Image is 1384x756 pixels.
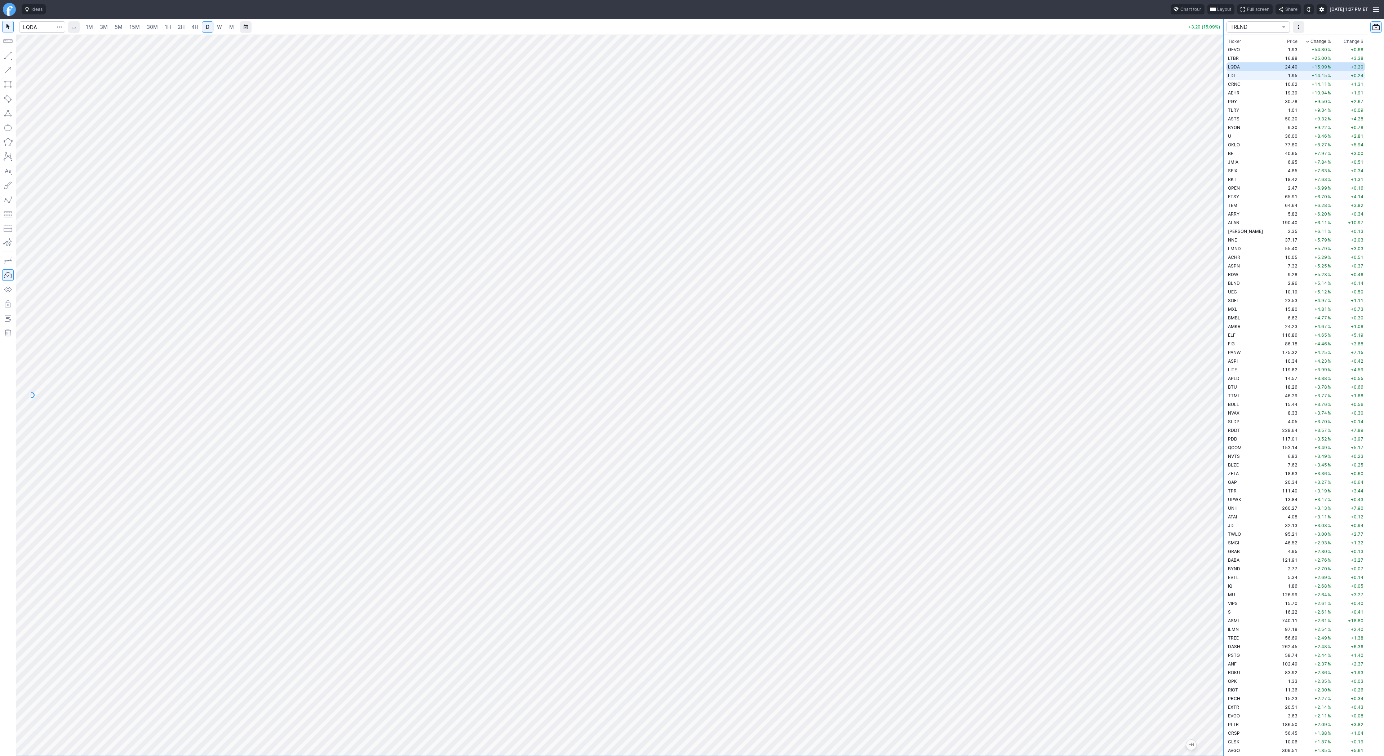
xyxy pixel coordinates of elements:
[1327,133,1331,139] span: %
[2,269,14,281] button: Drawings Autosave: On
[1228,56,1239,61] span: LTBR
[1310,38,1331,45] span: Change %
[1272,218,1299,227] td: 190.40
[2,165,14,177] button: Text
[1272,244,1299,253] td: 55.40
[1314,185,1327,191] span: +6.99
[1304,4,1314,14] button: Toggle dark mode
[1327,211,1331,217] span: %
[1351,255,1363,260] span: +0.51
[54,21,65,33] button: Search
[1272,374,1299,383] td: 14.57
[1314,289,1327,295] span: +5.12
[174,21,188,33] a: 2H
[1272,62,1299,71] td: 24.40
[1314,107,1327,113] span: +9.34
[1351,194,1363,199] span: +4.14
[3,3,16,16] a: Finviz.com
[1327,410,1331,416] span: %
[1228,384,1237,390] span: BTU
[68,21,80,33] button: Interval
[217,24,222,30] span: W
[1327,393,1331,398] span: %
[1314,133,1327,139] span: +8.46
[1327,324,1331,329] span: %
[1272,357,1299,365] td: 10.34
[1314,203,1327,208] span: +6.28
[1351,367,1363,372] span: +4.59
[229,24,234,30] span: M
[1351,90,1363,96] span: +1.91
[1327,402,1331,407] span: %
[1314,229,1327,234] span: +6.11
[1272,400,1299,408] td: 15.44
[1327,220,1331,225] span: %
[2,107,14,119] button: Triangle
[111,21,126,33] a: 5M
[1314,402,1327,407] span: +3.76
[1272,114,1299,123] td: 50.20
[1272,417,1299,426] td: 4.05
[1228,272,1238,277] span: RDW
[126,21,143,33] a: 15M
[1314,194,1327,199] span: +6.70
[115,24,123,30] span: 5M
[1351,280,1363,286] span: +0.14
[1207,4,1234,14] button: Layout
[2,21,14,32] button: Mouse
[1327,280,1331,286] span: %
[1272,140,1299,149] td: 77.80
[1228,393,1239,398] span: TTMI
[1314,341,1327,346] span: +4.46
[1351,81,1363,87] span: +1.31
[1228,38,1241,45] div: Ticker
[1314,255,1327,260] span: +5.29
[1327,358,1331,364] span: %
[1327,263,1331,269] span: %
[1314,419,1327,424] span: +3.70
[178,24,185,30] span: 2H
[1272,365,1299,374] td: 119.62
[1312,47,1327,52] span: +54.80
[97,21,111,33] a: 3M
[1314,159,1327,165] span: +7.84
[1272,192,1299,201] td: 65.91
[1247,6,1269,13] span: Full screen
[202,21,213,33] a: D
[191,24,198,30] span: 4H
[1327,298,1331,303] span: %
[1228,142,1240,147] span: OKLO
[1272,383,1299,391] td: 18.26
[1351,350,1363,355] span: +7.15
[206,24,209,30] span: D
[1272,408,1299,417] td: 8.33
[1272,80,1299,88] td: 10.62
[1314,116,1327,121] span: +9.32
[1314,358,1327,364] span: +4.23
[1314,393,1327,398] span: +3.77
[83,21,96,33] a: 1M
[2,122,14,133] button: Ellipse
[1272,45,1299,54] td: 1.93
[1272,201,1299,209] td: 64.64
[1327,332,1331,338] span: %
[1314,168,1327,173] span: +7.63
[1272,279,1299,287] td: 2.96
[1314,315,1327,320] span: +4.77
[1272,270,1299,279] td: 9.28
[1272,54,1299,62] td: 16.88
[1351,99,1363,104] span: +2.67
[1351,151,1363,156] span: +3.00
[1293,21,1304,33] button: More
[1314,384,1327,390] span: +3.78
[1272,331,1299,339] td: 116.86
[1272,97,1299,106] td: 30.78
[1327,350,1331,355] span: %
[1327,142,1331,147] span: %
[1314,410,1327,416] span: +3.74
[1327,246,1331,251] span: %
[1228,151,1233,156] span: BE
[1351,402,1363,407] span: +0.56
[1327,341,1331,346] span: %
[19,21,65,33] input: Search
